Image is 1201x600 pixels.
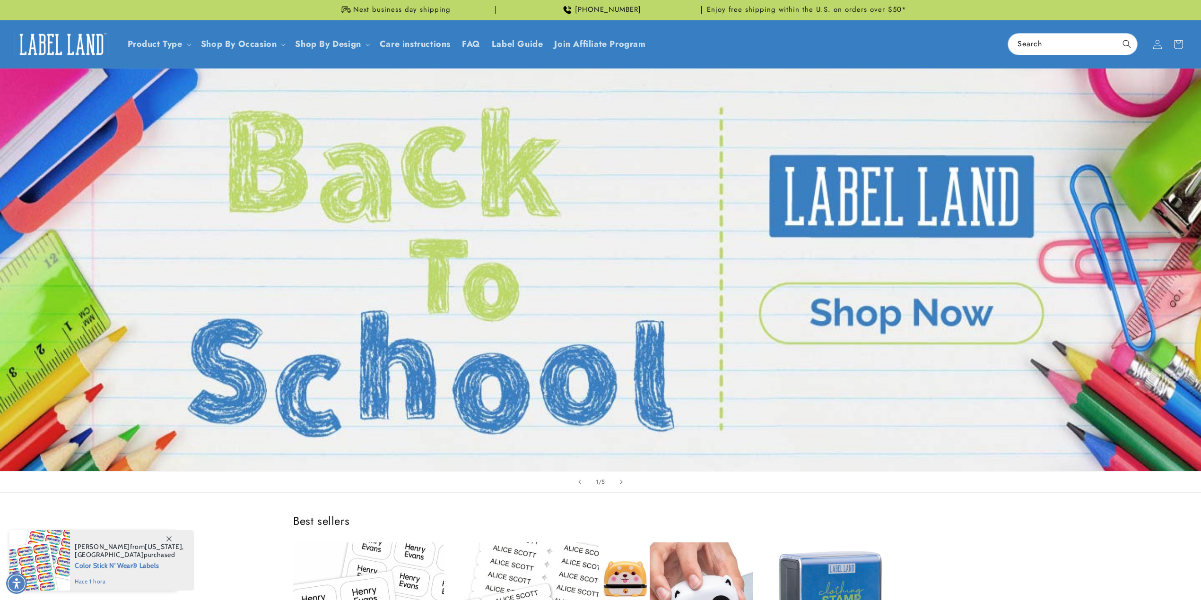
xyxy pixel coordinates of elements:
span: Join Affiliate Program [554,39,645,50]
a: Care instructions [374,33,456,55]
a: FAQ [456,33,486,55]
span: hace 1 hora [75,577,184,586]
span: Care instructions [380,39,451,50]
summary: Shop By Occasion [195,33,290,55]
a: Shop By Design [295,38,361,50]
span: Color Stick N' Wear® Labels [75,559,184,571]
a: Label Land [11,26,113,62]
button: Search [1116,34,1137,54]
span: 5 [601,477,605,487]
a: Product Type [128,38,183,50]
summary: Shop By Design [289,33,374,55]
a: Label Guide [486,33,549,55]
span: [US_STATE] [145,542,182,551]
span: Enjoy free shipping within the U.S. on orders over $50* [707,5,906,15]
div: Accessibility Menu [6,573,27,594]
h2: Best sellers [293,514,908,528]
img: Label Land [14,30,109,59]
span: Next business day shipping [353,5,451,15]
span: 1 [596,477,599,487]
span: / [599,477,602,487]
button: Next slide [611,471,632,492]
span: FAQ [462,39,480,50]
summary: Product Type [122,33,195,55]
span: Shop By Occasion [201,39,277,50]
span: Label Guide [492,39,543,50]
button: Previous slide [569,471,590,492]
span: [PERSON_NAME] [75,542,130,551]
span: [PHONE_NUMBER] [575,5,641,15]
span: from , purchased [75,543,184,559]
span: [GEOGRAPHIC_DATA] [75,550,144,559]
a: Join Affiliate Program [548,33,651,55]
